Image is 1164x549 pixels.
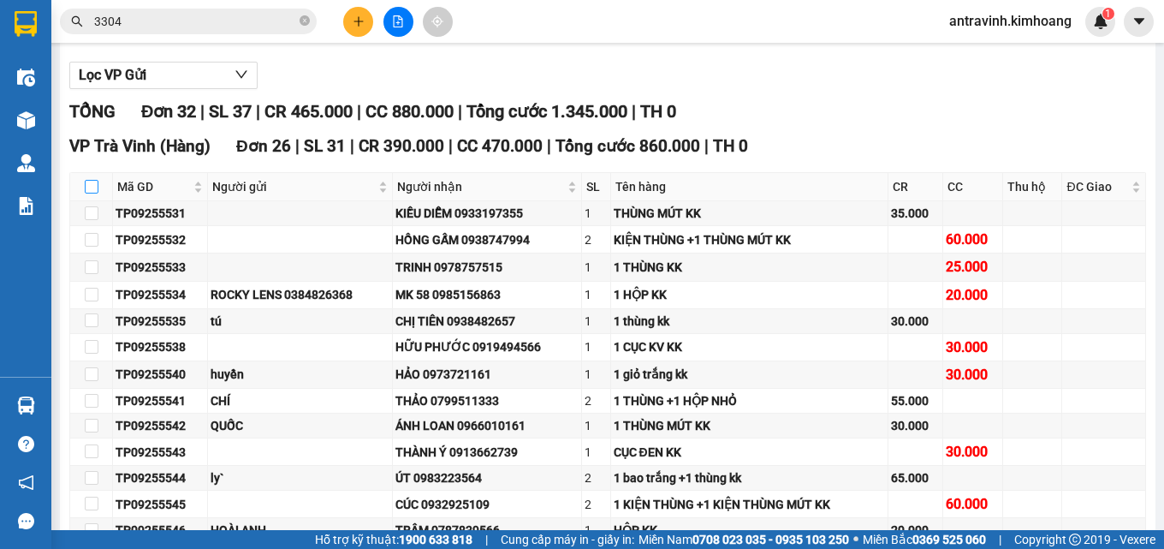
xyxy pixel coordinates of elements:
td: TP09255546 [113,518,208,543]
button: file-add [383,7,413,37]
span: GIAO: [7,128,148,144]
img: warehouse-icon [17,69,35,87]
input: Tìm tên, số ĐT hoặc mã đơn [94,12,296,31]
div: 1 KIỆN THÙNG +1 KIỆN THÙNG MÚT KK [614,495,885,514]
div: 1 THÙNG KK [614,258,885,277]
div: THÀNH Ý 0913662739 [395,443,579,462]
div: TP09255542 [116,416,205,435]
span: 1 [1105,8,1111,20]
div: 30.000 [891,416,940,435]
div: TP09255543 [116,443,205,462]
div: TP09255545 [116,495,205,514]
div: 20.000 [946,284,1000,306]
button: aim [423,7,453,37]
div: 2 [585,495,608,514]
span: Đơn 32 [141,101,196,122]
div: 60.000 [946,493,1000,515]
div: 30.000 [891,312,940,331]
span: | [357,101,361,122]
img: warehouse-icon [17,397,35,415]
span: plus [353,15,365,27]
td: TP09255532 [113,226,208,254]
td: TP09255538 [113,334,208,361]
span: Tổng cước 860.000 [555,136,700,156]
div: TP09255546 [116,521,205,540]
span: TH 0 [713,136,748,156]
div: 1 [585,521,608,540]
button: plus [343,7,373,37]
div: 1 [585,258,608,277]
span: close-circle [300,14,310,30]
div: ROCKY LENS 0384826368 [211,285,389,304]
td: TP09255533 [113,254,208,281]
div: 25.000 [946,256,1000,277]
span: question-circle [18,436,34,452]
div: 30.000 [946,337,1000,358]
div: TP09255538 [116,337,205,356]
div: ÁNH LOAN 0966010161 [395,416,579,435]
div: 2 [585,468,608,487]
div: TP09255535 [116,312,205,331]
div: HỘP KK [614,521,885,540]
span: aim [431,15,443,27]
div: CỤC ĐEN KK [614,443,885,462]
td: TP09255534 [113,282,208,309]
div: TRÂM 0787839566 [395,521,579,540]
span: | [547,136,551,156]
div: huyền [211,365,389,384]
div: TRINH 0978757515 [395,258,579,277]
div: 1 [585,416,608,435]
strong: 0369 525 060 [912,533,986,546]
span: message [18,513,34,529]
span: VP Trà Vinh (Hàng) [69,136,211,156]
td: TP09255545 [113,491,208,518]
span: TUYẾT NHI TRÁI CÂY (MỚI) [7,92,223,125]
div: TP09255544 [116,468,205,487]
span: CC 470.000 [457,136,543,156]
span: CC 880.000 [365,101,454,122]
div: 1 giỏ trắng kk [614,365,885,384]
div: 1 [585,312,608,331]
span: Hỗ trợ kỹ thuật: [315,530,472,549]
span: | [458,101,462,122]
span: | [200,101,205,122]
div: 1 [585,204,608,223]
span: 0911373304 - [7,92,223,125]
div: CÚC 0932925109 [395,495,579,514]
div: MK 58 0985156863 [395,285,579,304]
span: notification [18,474,34,491]
span: file-add [392,15,404,27]
div: 1 thùng kk [614,312,885,331]
strong: 0708 023 035 - 0935 103 250 [692,533,849,546]
span: Người gửi [212,177,375,196]
div: 30.000 [946,441,1000,462]
img: solution-icon [17,197,35,215]
div: KIỆN THÙNG +1 THÙNG MÚT KK [614,230,885,249]
div: HỮU PHƯỚC 0919494566 [395,337,579,356]
th: SL [582,173,611,201]
button: caret-down [1124,7,1154,37]
div: ly` [211,468,389,487]
span: | [632,101,636,122]
div: 1 bao trắng +1 thùng kk [614,468,885,487]
div: ÚT 0983223564 [395,468,579,487]
div: 1 [585,337,608,356]
span: search [71,15,83,27]
img: logo-vxr [15,11,37,37]
span: CR 465.000 [264,101,353,122]
img: warehouse-icon [17,154,35,172]
span: VP Trà Vinh (Hàng) [48,74,166,90]
td: TP09255542 [113,414,208,439]
div: TP09255541 [116,391,205,410]
span: Người nhận [397,177,564,196]
td: TP09255544 [113,466,208,491]
div: TP09255533 [116,258,205,277]
span: | [999,530,1001,549]
div: QUỐC [211,416,389,435]
div: THẢO 0799511333 [395,391,579,410]
div: HẢO 0973721161 [395,365,579,384]
div: THÙNG MÚT KK [614,204,885,223]
span: copyright [1069,534,1081,546]
span: antravinh.kimhoang [935,10,1085,32]
span: CR 390.000 [359,136,444,156]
